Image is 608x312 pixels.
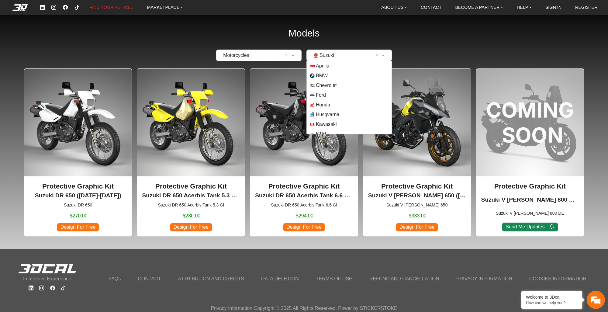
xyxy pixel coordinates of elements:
[137,69,245,176] img: DR 650Acerbis Tank 5.3 Gl1996-2024
[211,305,397,312] p: Privacy Information Copyright © 2025 All Rights Reserved. Power by STICKERSTOKE
[368,181,466,192] p: Protective Graphic Kit
[316,72,328,79] span: BMW
[363,68,471,237] div: Suzuki V Strom 650
[285,52,290,59] span: Clean Field
[41,32,111,40] div: Chat with us now
[481,210,579,217] small: Suzuki V Strom 800 DE
[316,92,326,99] span: Ford
[310,73,315,78] img: BMW
[288,19,320,47] h2: Models
[296,212,313,220] span: $294.00
[316,121,337,128] span: Kawasaki
[255,202,353,208] small: Suzuki DR 650 Acerbis Tank 6.6 Gl
[3,190,41,195] span: Conversation
[144,3,185,12] a: MARKETPLACE
[453,3,505,12] a: BECOME A PARTNER
[375,52,380,59] span: Clean Field
[310,64,315,68] img: Aprilia
[476,68,584,237] div: Suzuki V Strom 800 DE
[316,62,329,70] span: Aprilia
[310,102,315,107] img: Honda
[257,273,302,284] a: DATA DELETION
[100,3,114,18] div: Minimize live chat window
[310,132,315,137] img: KTM
[137,68,245,237] div: Suzuki DR 650 Acerbis Tank 5.3 Gl
[24,69,132,176] img: DR 6501996-2024
[366,273,443,284] a: REFUND AND CANCELLATION
[250,69,358,176] img: DR 650Acerbis Tank 6.6 Gl1996-2024
[283,223,325,231] span: Design For Free
[3,158,116,180] textarea: Type your message and hit 'Enter'
[105,273,124,284] a: FAQs
[78,180,116,199] div: Articles
[41,180,78,199] div: FAQs
[255,191,353,200] p: Suzuki DR 650 Acerbis Tank 6.6 Gl (1996-2024)
[481,196,579,204] p: Suzuki V Strom 800 DE (COMING SOON) (2023-2024)
[250,68,358,237] div: Suzuki DR 650 Acerbis Tank 6.6 Gl
[35,71,84,129] span: We're online!
[183,212,200,220] span: $280.00
[316,111,339,118] span: Husqvarna
[310,83,315,88] img: Chevrolet
[134,273,164,284] a: CONTACT
[379,3,409,12] a: ABOUT US
[418,3,444,12] a: CONTACT
[170,223,212,231] span: Design For Free
[310,93,315,98] img: Ford
[18,275,76,283] p: Immersive Experience
[316,82,337,89] span: Chevrolet
[526,300,578,305] p: How can we help you?
[306,61,392,134] ng-dropdown-panel: Options List
[543,3,564,12] a: SIGN IN
[174,273,248,284] a: ATTRIBUTION AND CREDITS
[526,295,578,300] div: Welcome to 3Dcal
[514,3,534,12] a: HELP
[316,130,326,138] span: KTM
[453,273,516,284] a: PRIVACY INFORMATION
[310,112,315,117] img: Husqvarna
[481,181,579,192] p: Protective Graphic Kit
[502,223,558,231] button: Send Me Updates
[316,101,330,109] span: Honda
[142,202,240,208] small: Suzuki DR 650 Acerbis Tank 5.3 Gl
[142,181,240,192] p: Protective Graphic Kit
[312,273,356,284] a: TERMS OF USE
[142,191,240,200] p: Suzuki DR 650 Acerbis Tank 5.3 Gl (1996-2024)
[363,69,471,176] img: V Strom 650null2017-2024
[70,212,88,220] span: $270.00
[87,3,136,12] a: FIND YOUR VEHICLE
[573,3,600,12] a: REGISTER
[57,223,98,231] span: Design For Free
[368,191,466,200] p: Suzuki V Strom 650 (2017-2024)
[396,223,437,231] span: Design For Free
[24,68,132,237] div: Suzuki DR 650
[409,212,427,220] span: $333.00
[526,273,590,284] a: COOKIES INFORMATION
[310,122,315,127] img: Kawasaki
[7,31,16,40] div: Navigation go back
[368,202,466,208] small: Suzuki V Strom 650
[255,181,353,192] p: Protective Graphic Kit
[29,191,127,200] p: Suzuki DR 650 (1996-2024)
[29,181,127,192] p: Protective Graphic Kit
[29,202,127,208] small: Suzuki DR 650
